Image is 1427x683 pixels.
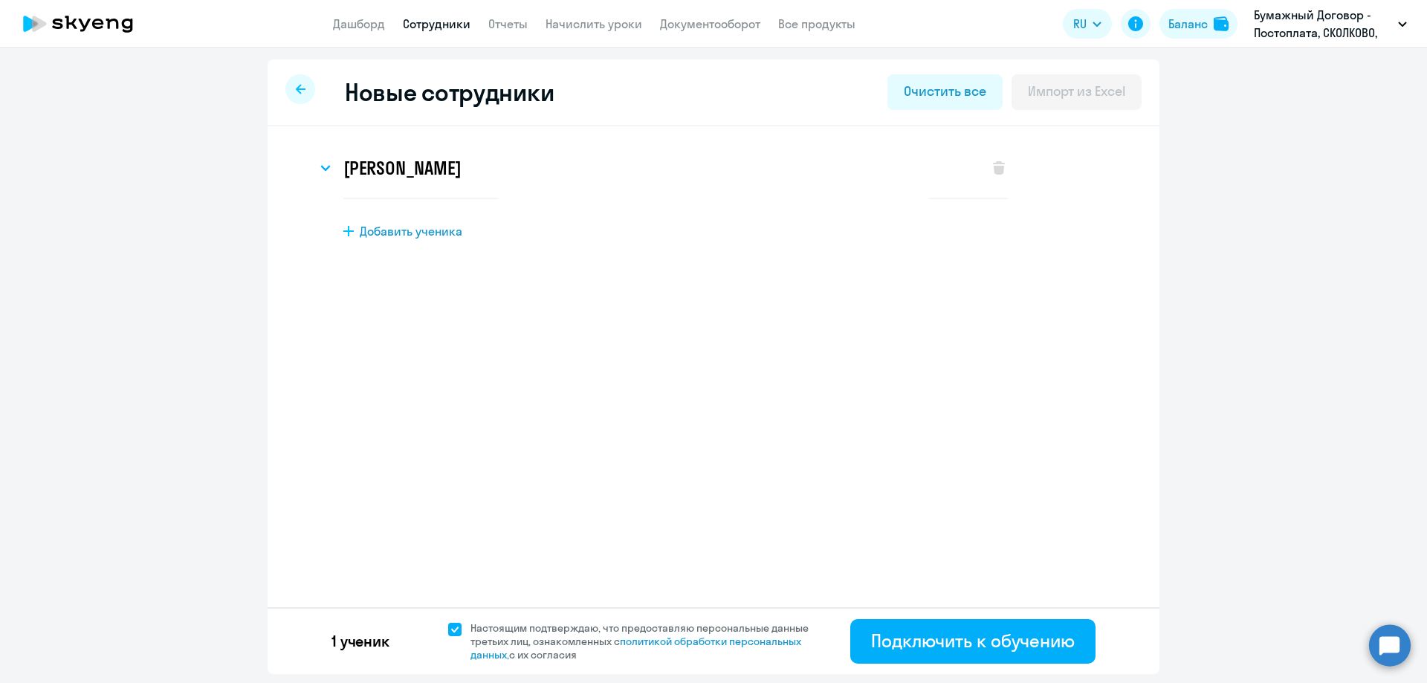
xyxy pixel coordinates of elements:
[1254,6,1392,42] p: Бумажный Договор - Постоплата, СКОЛКОВО, [PERSON_NAME] ШКОЛА УПРАВЛЕНИЯ
[1214,16,1229,31] img: balance
[1168,15,1208,33] div: Баланс
[470,635,801,661] a: политикой обработки персональных данных,
[904,82,986,101] div: Очистить все
[546,16,642,31] a: Начислить уроки
[333,16,385,31] a: Дашборд
[488,16,528,31] a: Отчеты
[403,16,470,31] a: Сотрудники
[1028,82,1125,101] div: Импорт из Excel
[470,621,826,661] span: Настоящим подтверждаю, что предоставляю персональные данные третьих лиц, ознакомленных с с их сог...
[343,156,461,180] h3: [PERSON_NAME]
[331,631,389,652] p: 1 ученик
[871,629,1075,653] div: Подключить к обучению
[1073,15,1087,33] span: RU
[660,16,760,31] a: Документооборот
[345,77,554,107] h2: Новые сотрудники
[778,16,855,31] a: Все продукты
[360,223,462,239] span: Добавить ученика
